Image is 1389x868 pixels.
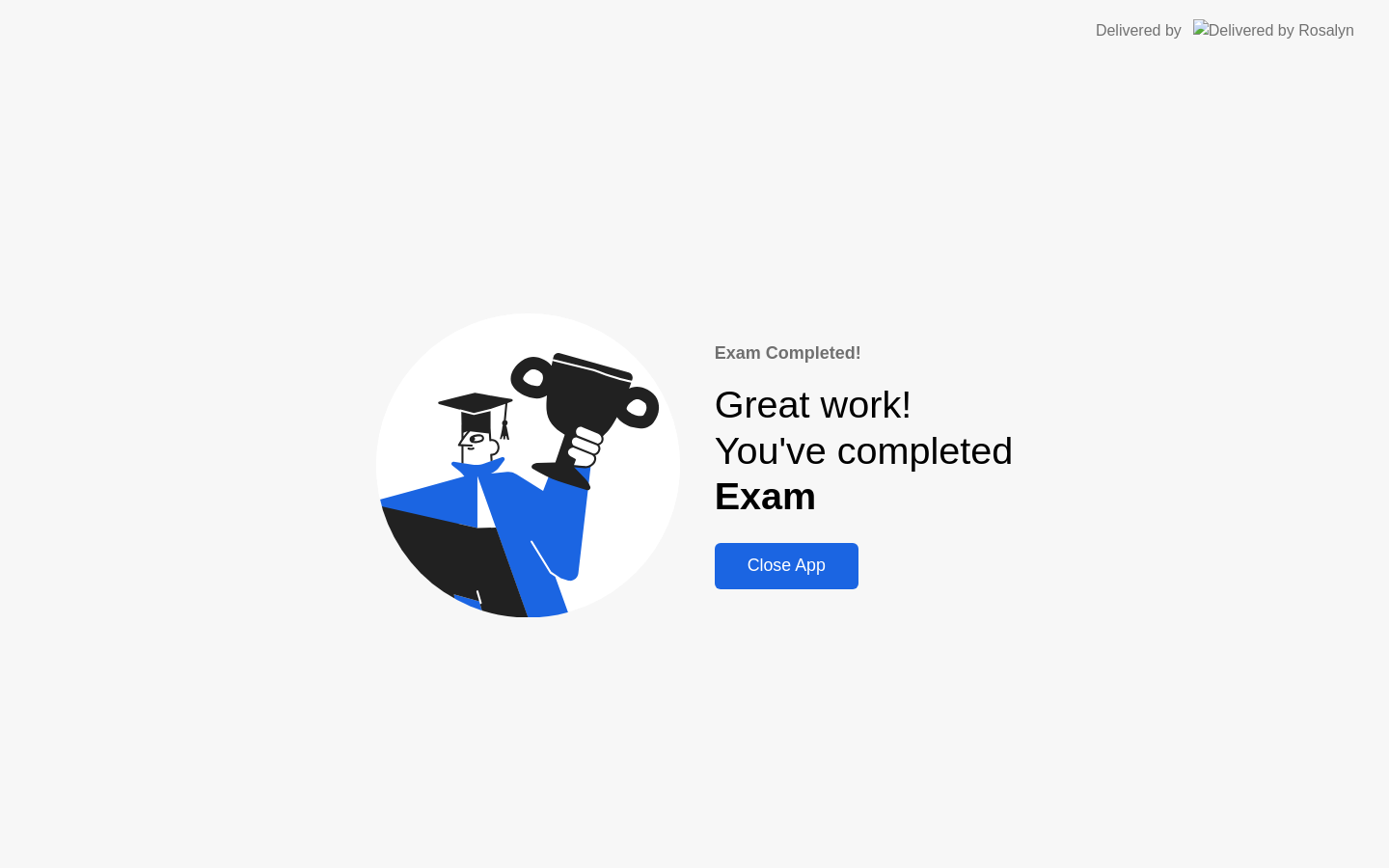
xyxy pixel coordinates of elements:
img: Delivered by Rosalyn [1193,19,1354,41]
button: Close App [715,543,858,589]
div: Close App [721,556,853,576]
b: Exam [715,475,817,517]
div: Great work! You've completed [715,382,1014,520]
div: Exam Completed! [715,340,1014,366]
div: Delivered by [1096,19,1182,42]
